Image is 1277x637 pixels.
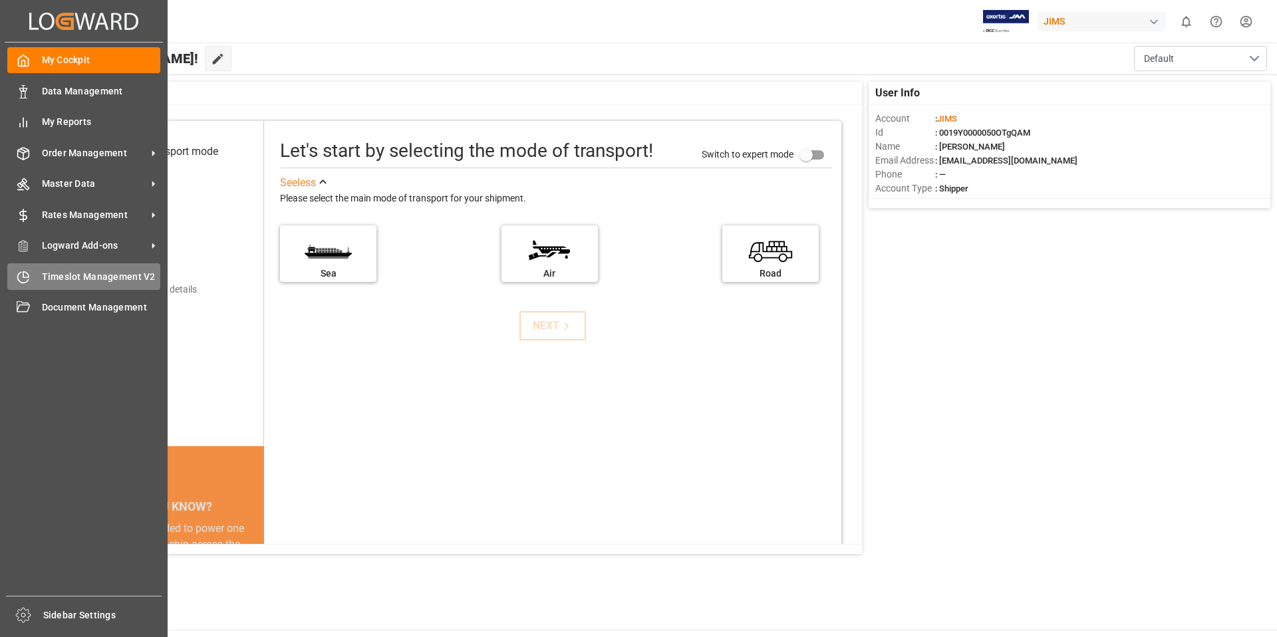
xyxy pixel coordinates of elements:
span: : Shipper [935,184,968,193]
span: : [EMAIL_ADDRESS][DOMAIN_NAME] [935,156,1077,166]
div: Please select the main mode of transport for your shipment. [280,191,832,207]
div: Road [729,267,812,281]
div: See less [280,175,316,191]
span: Data Management [42,84,161,98]
span: Phone [875,168,935,182]
span: Email Address [875,154,935,168]
span: Switch to expert mode [702,148,793,159]
span: My Cockpit [42,53,161,67]
span: Logward Add-ons [42,239,147,253]
button: open menu [1134,46,1267,71]
span: : — [935,170,946,180]
span: User Info [875,85,920,101]
div: NEXT [533,318,573,334]
span: My Reports [42,115,161,129]
img: Exertis%20JAM%20-%20Email%20Logo.jpg_1722504956.jpg [983,10,1029,33]
span: Hello [PERSON_NAME]! [55,46,198,71]
button: next slide / item [245,521,264,632]
a: Timeslot Management V2 [7,263,160,289]
span: Name [875,140,935,154]
a: My Cockpit [7,47,160,73]
span: Rates Management [42,208,147,222]
span: Document Management [42,301,161,315]
span: : [935,114,957,124]
a: Data Management [7,78,160,104]
button: NEXT [519,311,586,340]
div: The energy needed to power one large container ship across the ocean in a single day is the same ... [88,521,248,616]
span: Account [875,112,935,126]
span: Timeslot Management V2 [42,270,161,284]
span: JIMS [937,114,957,124]
span: Sidebar Settings [43,608,162,622]
div: Air [508,267,591,281]
a: My Reports [7,109,160,135]
div: Let's start by selecting the mode of transport! [280,137,653,165]
span: Master Data [42,177,147,191]
span: Order Management [42,146,147,160]
div: Sea [287,267,370,281]
span: Default [1144,52,1174,66]
div: DID YOU KNOW? [72,493,264,521]
span: Account Type [875,182,935,195]
span: Id [875,126,935,140]
span: : [PERSON_NAME] [935,142,1005,152]
span: : 0019Y0000050OTgQAM [935,128,1030,138]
